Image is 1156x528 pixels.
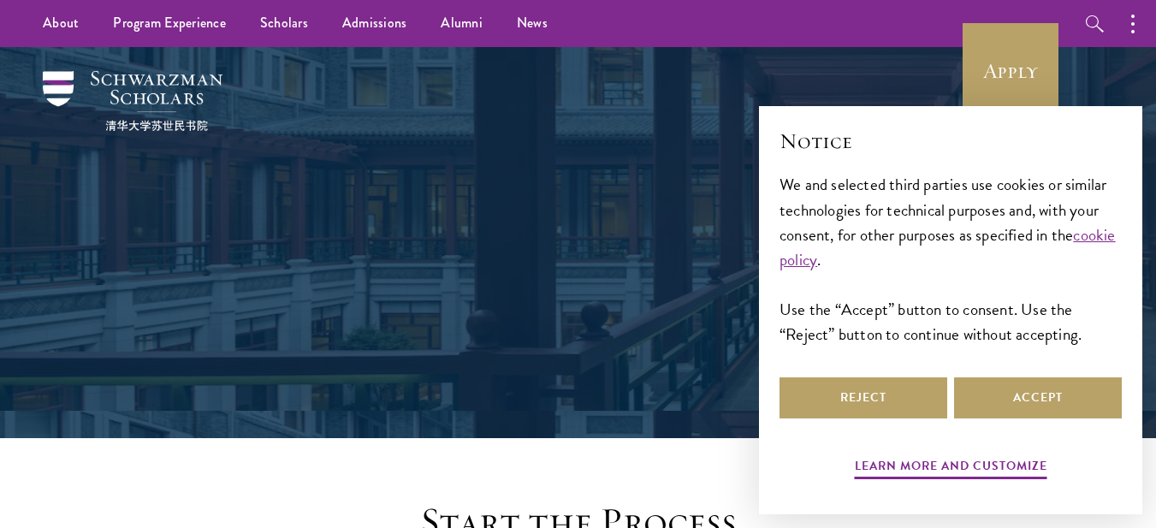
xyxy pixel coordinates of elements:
button: Reject [780,377,947,418]
button: Learn more and customize [855,455,1047,482]
h2: Notice [780,127,1122,156]
a: cookie policy [780,222,1116,272]
div: We and selected third parties use cookies or similar technologies for technical purposes and, wit... [780,172,1122,346]
img: Schwarzman Scholars [43,71,222,131]
a: Apply [963,23,1058,119]
button: Accept [954,377,1122,418]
